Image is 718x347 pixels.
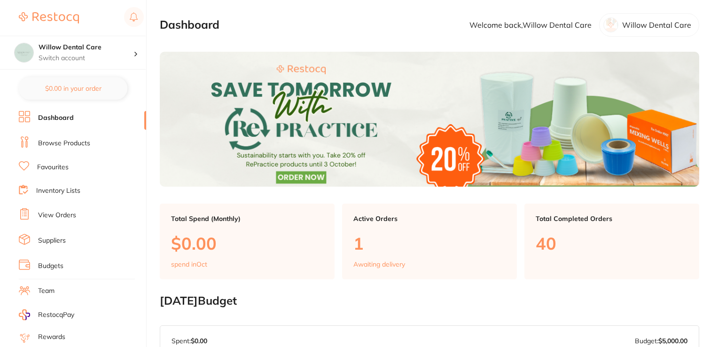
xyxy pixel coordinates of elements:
[635,337,687,345] p: Budget:
[160,18,219,32] h2: Dashboard
[171,234,323,253] p: $0.00
[172,337,207,345] p: Spent:
[524,204,699,280] a: Total Completed Orders40
[19,309,74,320] a: RestocqPay
[39,54,133,63] p: Switch account
[353,215,506,222] p: Active Orders
[536,215,688,222] p: Total Completed Orders
[19,7,79,29] a: Restocq Logo
[38,139,90,148] a: Browse Products
[38,332,65,342] a: Rewards
[19,12,79,24] img: Restocq Logo
[15,43,33,62] img: Willow Dental Care
[353,260,405,268] p: Awaiting delivery
[39,43,133,52] h4: Willow Dental Care
[171,260,207,268] p: spend in Oct
[19,309,30,320] img: RestocqPay
[342,204,517,280] a: Active Orders1Awaiting delivery
[38,113,74,123] a: Dashboard
[36,186,80,196] a: Inventory Lists
[622,21,691,29] p: Willow Dental Care
[160,52,699,187] img: Dashboard
[38,310,74,320] span: RestocqPay
[38,261,63,271] a: Budgets
[38,286,55,296] a: Team
[658,337,687,345] strong: $5,000.00
[38,236,66,245] a: Suppliers
[38,211,76,220] a: View Orders
[37,163,69,172] a: Favourites
[469,21,592,29] p: Welcome back, Willow Dental Care
[171,215,323,222] p: Total Spend (Monthly)
[191,337,207,345] strong: $0.00
[160,204,335,280] a: Total Spend (Monthly)$0.00spend inOct
[160,294,699,308] h2: [DATE] Budget
[19,77,127,100] button: $0.00 in your order
[353,234,506,253] p: 1
[536,234,688,253] p: 40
